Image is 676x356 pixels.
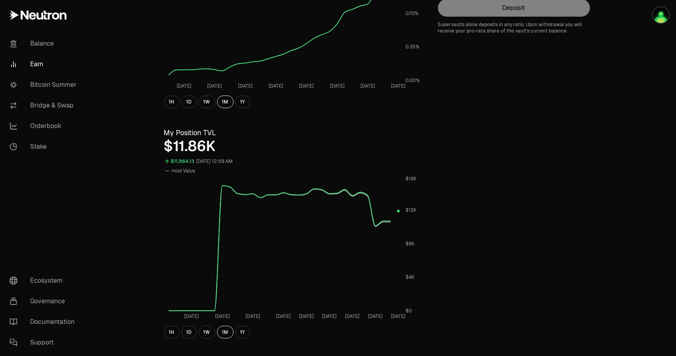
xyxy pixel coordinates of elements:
[238,83,252,90] tspan: [DATE]
[299,83,314,90] tspan: [DATE]
[276,314,291,320] tspan: [DATE]
[172,168,196,174] span: Hold Value
[3,270,86,291] a: Ecosystem
[653,7,669,23] img: Ledger
[406,308,412,314] tspan: $0
[299,314,314,320] tspan: [DATE]
[406,176,417,182] tspan: $16K
[406,10,419,17] tspan: 0.70%
[391,314,406,320] tspan: [DATE]
[246,314,260,320] tspan: [DATE]
[217,96,234,108] button: 1M
[3,312,86,332] a: Documentation
[406,207,417,213] tspan: $12K
[3,136,86,157] a: Stake
[3,291,86,312] a: Governance
[164,138,422,154] div: $11.86K
[322,314,337,320] tspan: [DATE]
[3,75,86,95] a: Bitcoin Summer
[215,314,229,320] tspan: [DATE]
[207,83,222,90] tspan: [DATE]
[406,274,415,281] tspan: $4K
[235,326,250,339] button: 1Y
[198,326,215,339] button: 1W
[184,314,199,320] tspan: [DATE]
[360,83,375,90] tspan: [DATE]
[406,44,419,50] tspan: 0.35%
[3,54,86,75] a: Earn
[438,21,590,34] p: Supervaults allow deposits in any ratio. Upon withdrawal you will receive your pro-rata share of ...
[198,96,215,108] button: 1W
[3,33,86,54] a: Balance
[196,157,233,166] div: [DATE] 12:58 AM
[164,326,180,339] button: 1H
[164,96,180,108] button: 1H
[235,96,250,108] button: 1Y
[406,241,415,247] tspan: $8K
[181,326,197,339] button: 1D
[177,83,191,90] tspan: [DATE]
[171,157,195,166] div: $11,864.13
[345,314,360,320] tspan: [DATE]
[368,314,383,320] tspan: [DATE]
[3,116,86,136] a: Orderbook
[181,96,197,108] button: 1D
[3,95,86,116] a: Bridge & Swap
[3,332,86,353] a: Support
[329,83,344,90] tspan: [DATE]
[391,83,406,90] tspan: [DATE]
[268,83,283,90] tspan: [DATE]
[406,77,420,84] tspan: 0.00%
[164,127,422,138] h3: My Position TVL
[217,326,234,339] button: 1M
